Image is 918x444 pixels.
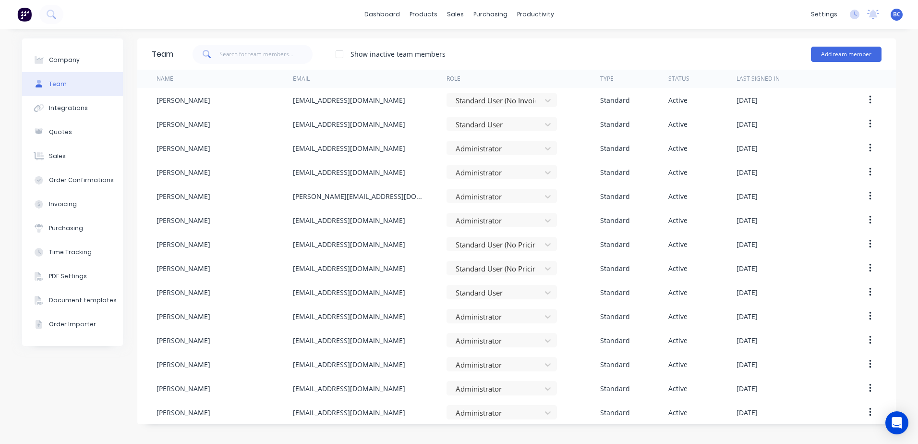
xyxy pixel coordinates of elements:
div: Active [668,407,688,418]
div: Standard [600,335,630,345]
div: [PERSON_NAME] [157,311,210,321]
div: [PERSON_NAME] [157,287,210,297]
div: [EMAIL_ADDRESS][DOMAIN_NAME] [293,95,405,105]
div: Standard [600,263,630,273]
div: [DATE] [737,191,758,201]
div: Active [668,215,688,225]
div: Show inactive team members [350,49,446,59]
div: Standard [600,359,630,370]
div: purchasing [469,7,512,22]
div: Standard [600,95,630,105]
div: Role [447,74,460,83]
div: [DATE] [737,263,758,273]
div: [EMAIL_ADDRESS][DOMAIN_NAME] [293,143,405,153]
div: [DATE] [737,359,758,370]
div: [DATE] [737,239,758,249]
div: [PERSON_NAME] [157,335,210,345]
div: Active [668,95,688,105]
div: Team [152,49,173,60]
div: [DATE] [737,335,758,345]
div: [PERSON_NAME] [157,215,210,225]
div: [EMAIL_ADDRESS][DOMAIN_NAME] [293,407,405,418]
div: [DATE] [737,119,758,129]
div: productivity [512,7,559,22]
div: Order Confirmations [49,176,114,185]
div: [PERSON_NAME] [157,239,210,249]
div: Email [293,74,310,83]
div: Active [668,383,688,394]
div: Sales [49,152,66,160]
div: [EMAIL_ADDRESS][DOMAIN_NAME] [293,239,405,249]
div: Standard [600,191,630,201]
button: Order Confirmations [22,168,123,192]
div: [PERSON_NAME][EMAIL_ADDRESS][DOMAIN_NAME] [293,191,427,201]
span: BC [893,10,901,19]
div: [EMAIL_ADDRESS][DOMAIN_NAME] [293,359,405,370]
div: [EMAIL_ADDRESS][DOMAIN_NAME] [293,311,405,321]
div: Active [668,311,688,321]
div: [PERSON_NAME] [157,191,210,201]
div: products [405,7,442,22]
div: Document templates [49,296,117,305]
div: Team [49,80,67,88]
div: Active [668,335,688,345]
img: Factory [17,7,32,22]
div: Standard [600,167,630,177]
div: [EMAIL_ADDRESS][DOMAIN_NAME] [293,119,405,129]
div: Active [668,359,688,370]
div: [PERSON_NAME] [157,383,210,394]
div: [DATE] [737,167,758,177]
div: Active [668,119,688,129]
div: Last signed in [737,74,780,83]
button: Order Importer [22,312,123,336]
div: [PERSON_NAME] [157,359,210,370]
div: Company [49,56,80,64]
div: [DATE] [737,407,758,418]
div: [DATE] [737,383,758,394]
div: Active [668,167,688,177]
div: Quotes [49,128,72,136]
a: dashboard [360,7,405,22]
div: [PERSON_NAME] [157,167,210,177]
div: Standard [600,383,630,394]
div: [DATE] [737,143,758,153]
button: Sales [22,144,123,168]
div: [DATE] [737,215,758,225]
div: Invoicing [49,200,77,209]
div: settings [806,7,842,22]
div: [PERSON_NAME] [157,95,210,105]
div: [EMAIL_ADDRESS][DOMAIN_NAME] [293,383,405,394]
div: Active [668,263,688,273]
div: [EMAIL_ADDRESS][DOMAIN_NAME] [293,215,405,225]
button: Team [22,72,123,96]
div: [DATE] [737,95,758,105]
button: Company [22,48,123,72]
button: PDF Settings [22,264,123,288]
div: Standard [600,239,630,249]
button: Add team member [811,47,882,62]
div: [EMAIL_ADDRESS][DOMAIN_NAME] [293,167,405,177]
div: [PERSON_NAME] [157,119,210,129]
div: [EMAIL_ADDRESS][DOMAIN_NAME] [293,263,405,273]
div: [EMAIL_ADDRESS][DOMAIN_NAME] [293,287,405,297]
div: Active [668,287,688,297]
button: Quotes [22,120,123,144]
div: Active [668,191,688,201]
div: Active [668,143,688,153]
div: Order Importer [49,320,96,329]
div: Time Tracking [49,248,92,257]
button: Purchasing [22,216,123,240]
div: Standard [600,119,630,129]
div: Integrations [49,104,88,112]
div: Standard [600,143,630,153]
div: Standard [600,215,630,225]
div: Type [600,74,614,83]
div: Standard [600,311,630,321]
div: Name [157,74,173,83]
button: Integrations [22,96,123,120]
div: [DATE] [737,311,758,321]
button: Document templates [22,288,123,312]
div: [DATE] [737,287,758,297]
button: Time Tracking [22,240,123,264]
div: Open Intercom Messenger [885,411,908,434]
